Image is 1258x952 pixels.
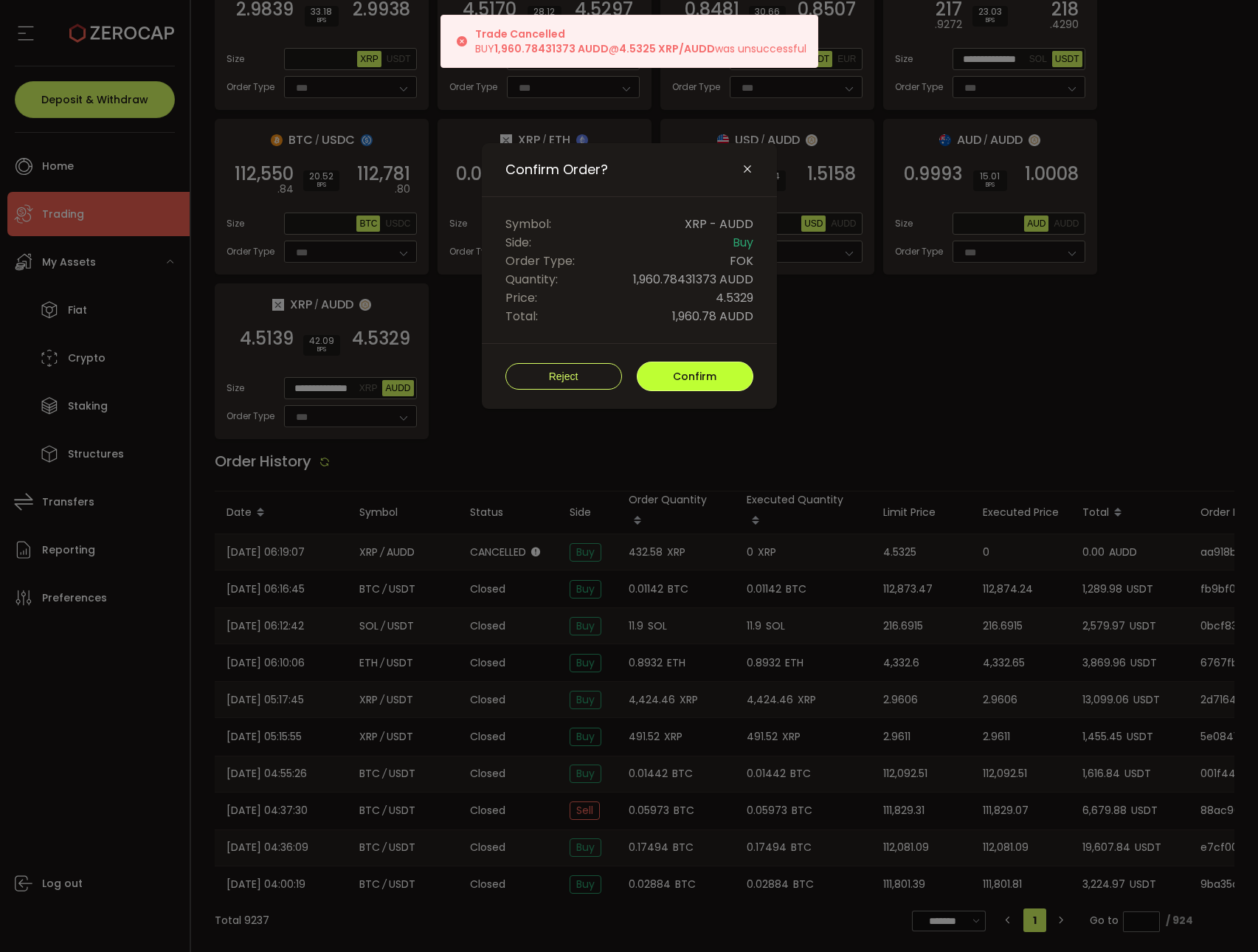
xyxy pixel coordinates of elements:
[505,215,551,233] span: Symbol:
[505,270,558,289] span: Quantity:
[505,307,538,325] span: Total:
[475,27,806,56] div: BUY @ was unsuccessful
[742,163,753,176] button: Close
[1082,793,1258,952] iframe: Chat Widget
[482,143,777,409] div: Confirm Order?
[673,369,716,384] span: Confirm
[505,252,575,270] span: Order Type:
[505,233,531,252] span: Side:
[730,252,753,270] span: FOK
[549,370,578,382] span: Reject
[619,41,715,56] b: 4.5325 XRP/AUDD
[637,362,753,391] button: Confirm
[494,41,609,56] b: 1,960.78431373 AUDD
[733,233,753,252] span: Buy
[505,161,608,179] span: Confirm Order?
[475,27,565,41] b: Trade Cancelled
[716,289,753,307] span: 4.5329
[672,307,753,325] span: 1,960.78 AUDD
[633,270,753,289] span: 1,960.78431373 AUDD
[685,215,753,233] span: XRP - AUDD
[505,363,622,390] button: Reject
[505,289,537,307] span: Price:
